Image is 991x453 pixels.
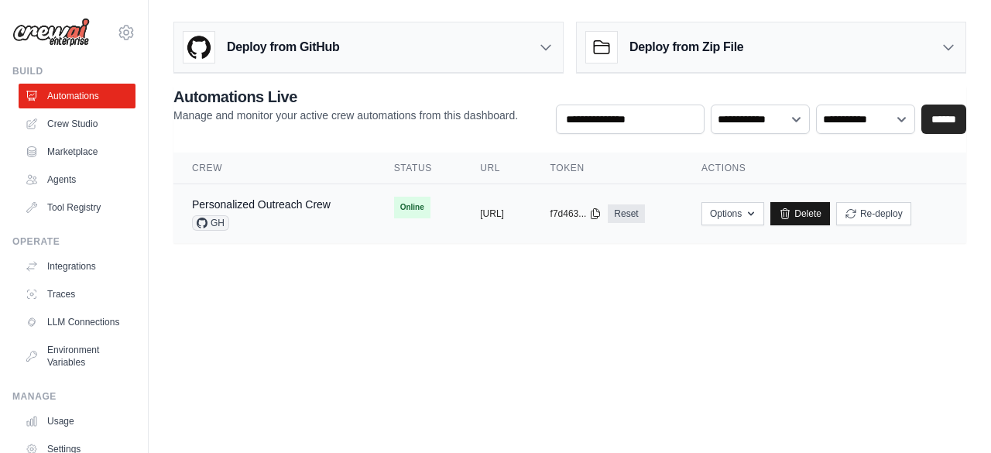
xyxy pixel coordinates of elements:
div: Operate [12,235,135,248]
a: Integrations [19,254,135,279]
a: Automations [19,84,135,108]
span: GH [192,215,229,231]
div: Manage [12,390,135,403]
a: Crew Studio [19,112,135,136]
a: Marketplace [19,139,135,164]
img: Logo [12,18,90,47]
iframe: Chat Widget [914,379,991,453]
a: Delete [770,202,830,225]
a: Reset [608,204,644,223]
button: Options [701,202,764,225]
a: Personalized Outreach Crew [192,198,331,211]
h3: Deploy from Zip File [629,38,743,57]
span: Online [394,197,430,218]
p: Manage and monitor your active crew automations from this dashboard. [173,108,518,123]
div: Build [12,65,135,77]
a: Traces [19,282,135,307]
h2: Automations Live [173,86,518,108]
img: GitHub Logo [183,32,214,63]
a: LLM Connections [19,310,135,335]
th: Status [375,153,462,184]
a: Agents [19,167,135,192]
th: Crew [173,153,375,184]
h3: Deploy from GitHub [227,38,339,57]
a: Tool Registry [19,195,135,220]
a: Usage [19,409,135,434]
a: Environment Variables [19,338,135,375]
th: URL [461,153,531,184]
th: Token [532,153,683,184]
th: Actions [683,153,966,184]
button: Re-deploy [836,202,911,225]
button: f7d463... [550,208,602,220]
